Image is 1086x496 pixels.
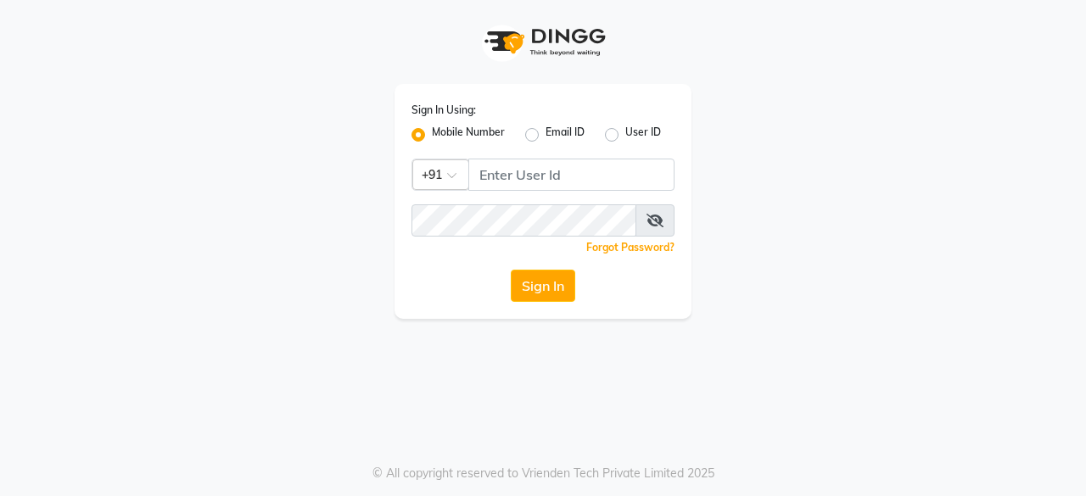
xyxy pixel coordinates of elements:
[546,125,585,145] label: Email ID
[475,17,611,67] img: logo1.svg
[468,159,675,191] input: Username
[625,125,661,145] label: User ID
[511,270,575,302] button: Sign In
[411,204,636,237] input: Username
[586,241,675,254] a: Forgot Password?
[432,125,505,145] label: Mobile Number
[411,103,476,118] label: Sign In Using:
